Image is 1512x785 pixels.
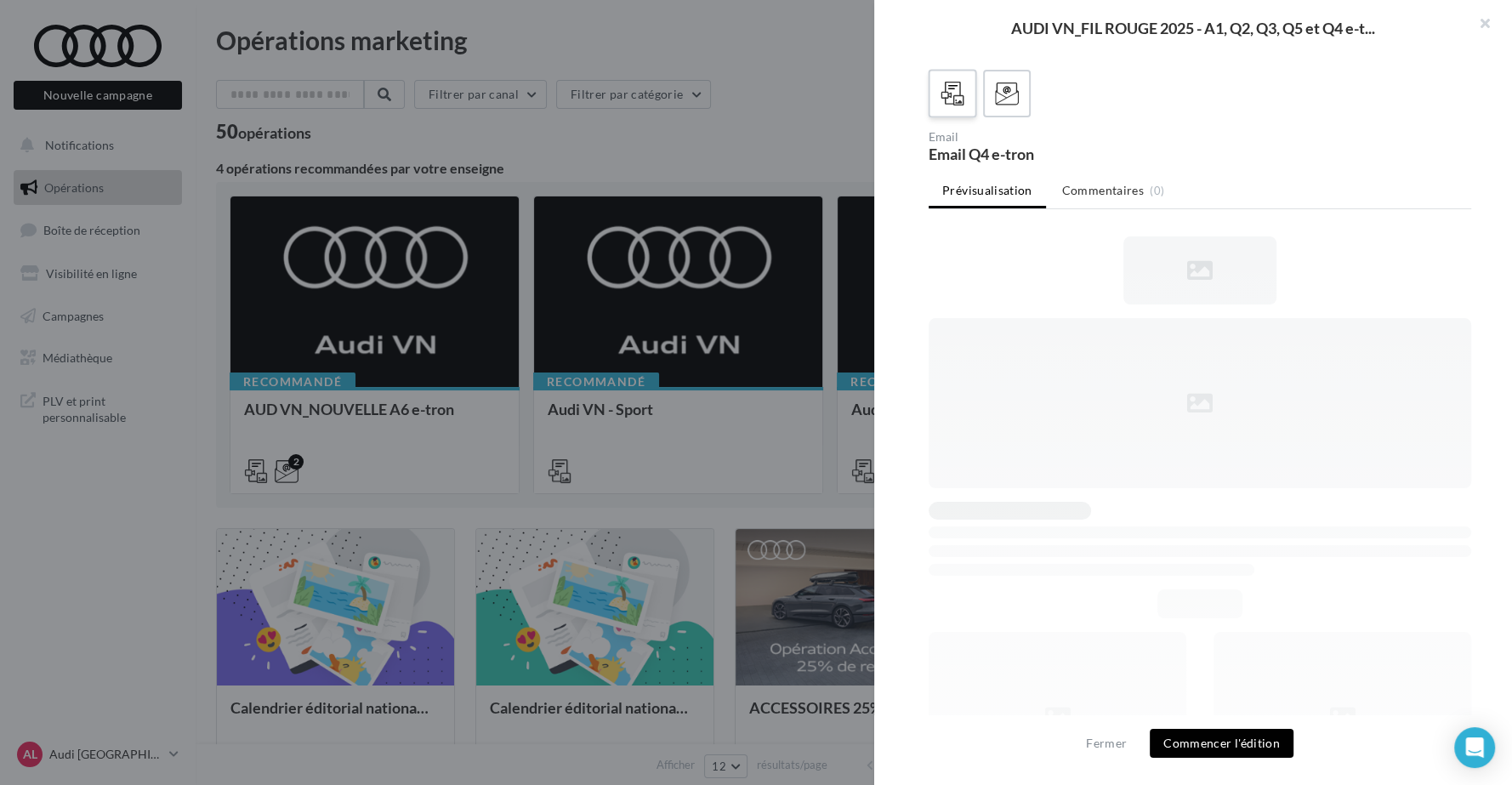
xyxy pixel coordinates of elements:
div: Email [929,131,1193,143]
span: AUDI VN_FIL ROUGE 2025 - A1, Q2, Q3, Q5 et Q4 e-t... [1011,20,1375,36]
button: Fermer [1079,733,1134,754]
button: Commencer l'édition [1150,729,1293,758]
div: Email Q4 e-tron [929,146,1193,162]
span: (0) [1150,184,1164,197]
span: Commentaires [1062,182,1144,199]
div: Open Intercom Messenger [1454,727,1495,768]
